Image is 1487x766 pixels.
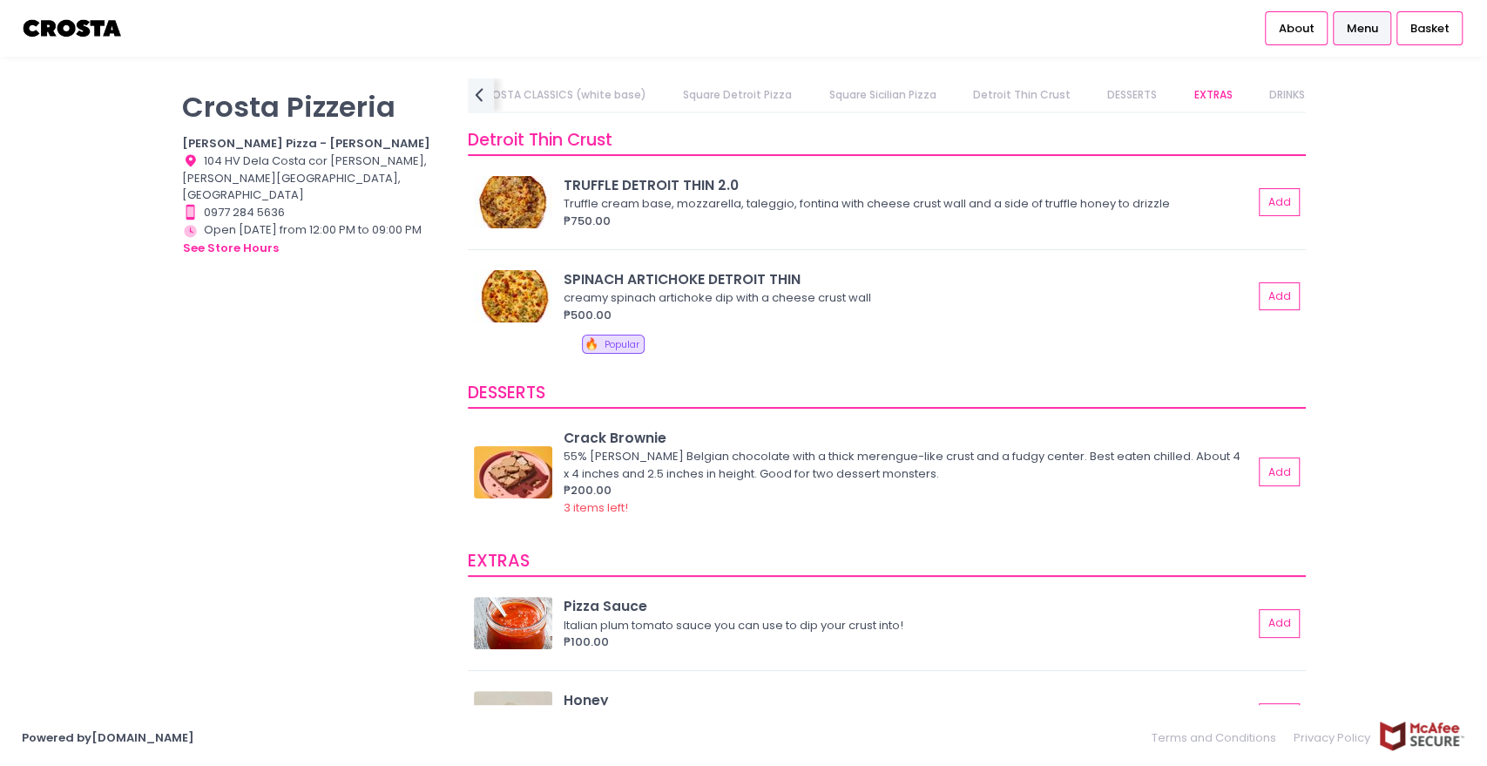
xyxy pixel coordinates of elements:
[182,90,447,124] p: Crosta Pizzeria
[182,135,430,152] b: [PERSON_NAME] Pizza - [PERSON_NAME]
[182,153,447,204] div: 104 HV Dela Costa cor [PERSON_NAME], [PERSON_NAME][GEOGRAPHIC_DATA], [GEOGRAPHIC_DATA]
[1252,78,1321,112] a: DRINKS
[474,446,552,498] img: Crack Brownie
[564,269,1253,289] div: SPINACH ARTICHOKE DETROIT THIN
[812,78,953,112] a: Square Sicilian Pizza
[1278,20,1314,37] span: About
[22,729,194,746] a: Powered by[DOMAIN_NAME]
[564,596,1253,616] div: Pizza Sauce
[474,176,552,228] img: TRUFFLE DETROIT THIN 2.0
[1091,78,1174,112] a: DESSERTS
[468,381,545,404] span: DESSERTS
[564,634,1253,651] div: ₱100.00
[564,690,1253,710] div: Honey
[1285,721,1379,755] a: Privacy Policy
[564,617,1247,634] div: Italian plum tomato sauce you can use to dip your crust into!
[564,307,1253,324] div: ₱500.00
[468,549,530,573] span: EXTRAS
[474,270,552,322] img: SPINACH ARTICHOKE DETROIT THIN
[1409,20,1449,37] span: Basket
[182,221,447,258] div: Open [DATE] from 12:00 PM to 09:00 PM
[956,78,1087,112] a: Detroit Thin Crust
[1378,721,1465,751] img: mcafee-secure
[1265,11,1328,44] a: About
[1259,282,1301,311] button: Add
[564,195,1247,213] div: Truffle cream base, mozzarella, taleggio, fontina with cheese crust wall and a side of truffle ho...
[474,597,552,649] img: Pizza Sauce
[605,338,639,351] span: Popular
[564,482,1253,499] div: ₱200.00
[666,78,809,112] a: Square Detroit Pizza
[564,428,1253,448] div: Crack Brownie
[564,289,1247,307] div: creamy spinach artichoke dip with a cheese crust wall
[468,128,612,152] span: Detroit Thin Crust
[564,448,1247,482] div: 55% [PERSON_NAME] Belgian chocolate with a thick merengue-like crust and a fudgy center. Best eat...
[182,239,280,258] button: see store hours
[564,213,1253,230] div: ₱750.00
[22,13,124,44] img: logo
[182,204,447,221] div: 0977 284 5636
[564,499,628,516] span: 3 items left!
[1333,11,1391,44] a: Menu
[1259,609,1301,638] button: Add
[1177,78,1249,112] a: EXTRAS
[585,336,598,352] span: 🔥
[564,175,1253,195] div: TRUFFLE DETROIT THIN 2.0
[461,78,664,112] a: CROSTA CLASSICS (white base)
[474,691,552,743] img: Honey
[1259,458,1301,486] button: Add
[1259,703,1301,732] button: Add
[1152,721,1285,755] a: Terms and Conditions
[1346,20,1377,37] span: Menu
[1259,188,1301,217] button: Add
